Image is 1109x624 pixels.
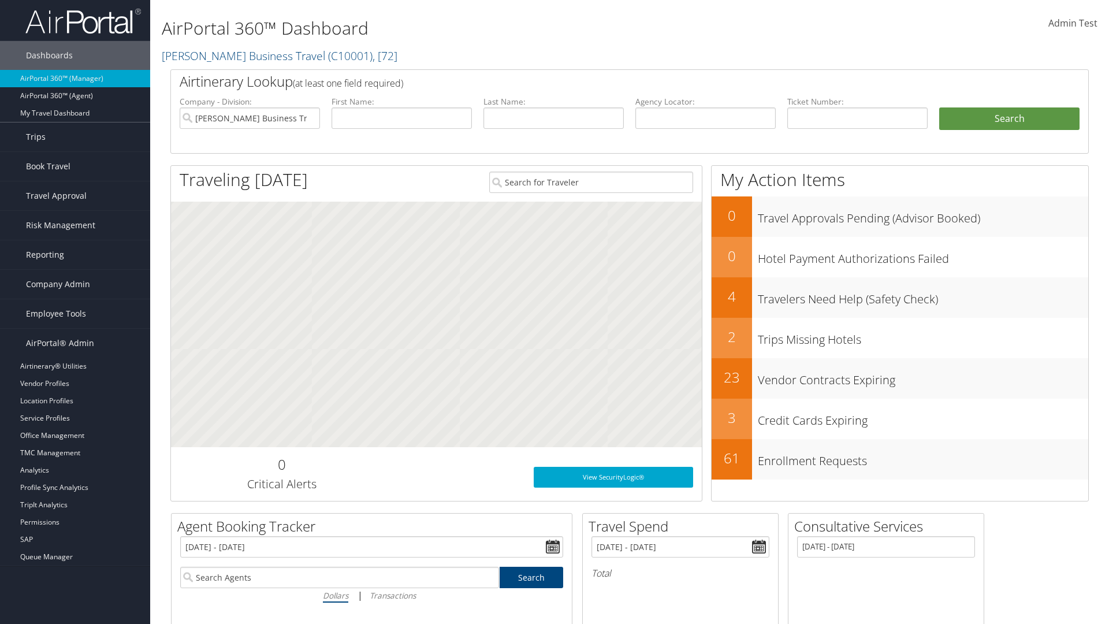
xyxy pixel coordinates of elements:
[489,172,693,193] input: Search for Traveler
[591,567,769,580] h6: Total
[758,407,1088,429] h3: Credit Cards Expiring
[758,447,1088,469] h3: Enrollment Requests
[712,246,752,266] h2: 0
[712,399,1088,439] a: 3Credit Cards Expiring
[328,48,373,64] span: ( C10001 )
[712,358,1088,399] a: 23Vendor Contracts Expiring
[26,329,94,358] span: AirPortal® Admin
[712,168,1088,192] h1: My Action Items
[373,48,397,64] span: , [ 72 ]
[162,16,786,40] h1: AirPortal 360™ Dashboard
[712,287,752,306] h2: 4
[180,72,1003,91] h2: Airtinerary Lookup
[712,408,752,428] h2: 3
[26,41,73,70] span: Dashboards
[758,366,1088,388] h3: Vendor Contracts Expiring
[712,206,752,225] h2: 0
[177,517,572,536] h2: Agent Booking Tracker
[180,588,563,603] div: |
[758,285,1088,307] h3: Travelers Need Help (Safety Check)
[180,455,384,474] h2: 0
[162,48,397,64] a: [PERSON_NAME] Business Travel
[483,96,624,107] label: Last Name:
[1048,6,1097,42] a: Admin Test
[26,211,95,240] span: Risk Management
[758,205,1088,226] h3: Travel Approvals Pending (Advisor Booked)
[712,327,752,347] h2: 2
[787,96,928,107] label: Ticket Number:
[26,270,90,299] span: Company Admin
[25,8,141,35] img: airportal-logo.png
[712,237,1088,277] a: 0Hotel Payment Authorizations Failed
[293,77,403,90] span: (at least one field required)
[26,299,86,328] span: Employee Tools
[26,181,87,210] span: Travel Approval
[332,96,472,107] label: First Name:
[1048,17,1097,29] span: Admin Test
[758,245,1088,267] h3: Hotel Payment Authorizations Failed
[26,152,70,181] span: Book Travel
[712,439,1088,480] a: 61Enrollment Requests
[180,476,384,492] h3: Critical Alerts
[635,96,776,107] label: Agency Locator:
[180,96,320,107] label: Company - Division:
[794,517,984,536] h2: Consultative Services
[180,567,499,588] input: Search Agents
[589,517,778,536] h2: Travel Spend
[758,326,1088,348] h3: Trips Missing Hotels
[180,168,308,192] h1: Traveling [DATE]
[26,122,46,151] span: Trips
[26,240,64,269] span: Reporting
[712,318,1088,358] a: 2Trips Missing Hotels
[712,367,752,387] h2: 23
[712,196,1088,237] a: 0Travel Approvals Pending (Advisor Booked)
[370,590,416,601] i: Transactions
[939,107,1080,131] button: Search
[534,467,693,488] a: View SecurityLogic®
[500,567,564,588] a: Search
[712,448,752,468] h2: 61
[323,590,348,601] i: Dollars
[712,277,1088,318] a: 4Travelers Need Help (Safety Check)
